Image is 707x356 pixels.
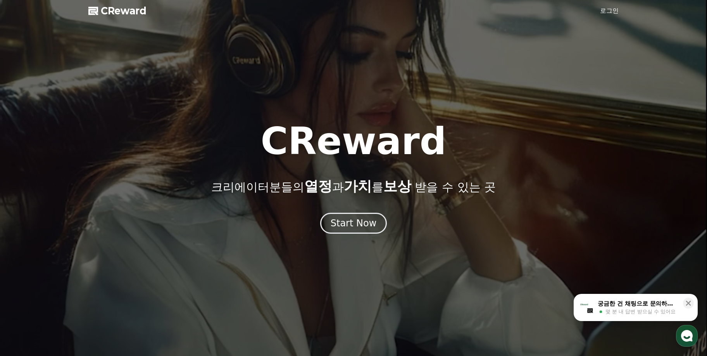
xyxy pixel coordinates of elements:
div: Start Now [331,217,377,229]
a: Start Now [320,221,387,228]
button: Start Now [320,213,387,234]
span: 보상 [383,178,411,194]
span: 열정 [304,178,332,194]
h1: CReward [260,123,446,160]
a: CReward [88,5,147,17]
span: 가치 [344,178,372,194]
p: 크리에이터분들의 과 를 받을 수 있는 곳 [211,179,496,194]
span: CReward [101,5,147,17]
a: 로그인 [600,6,619,16]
